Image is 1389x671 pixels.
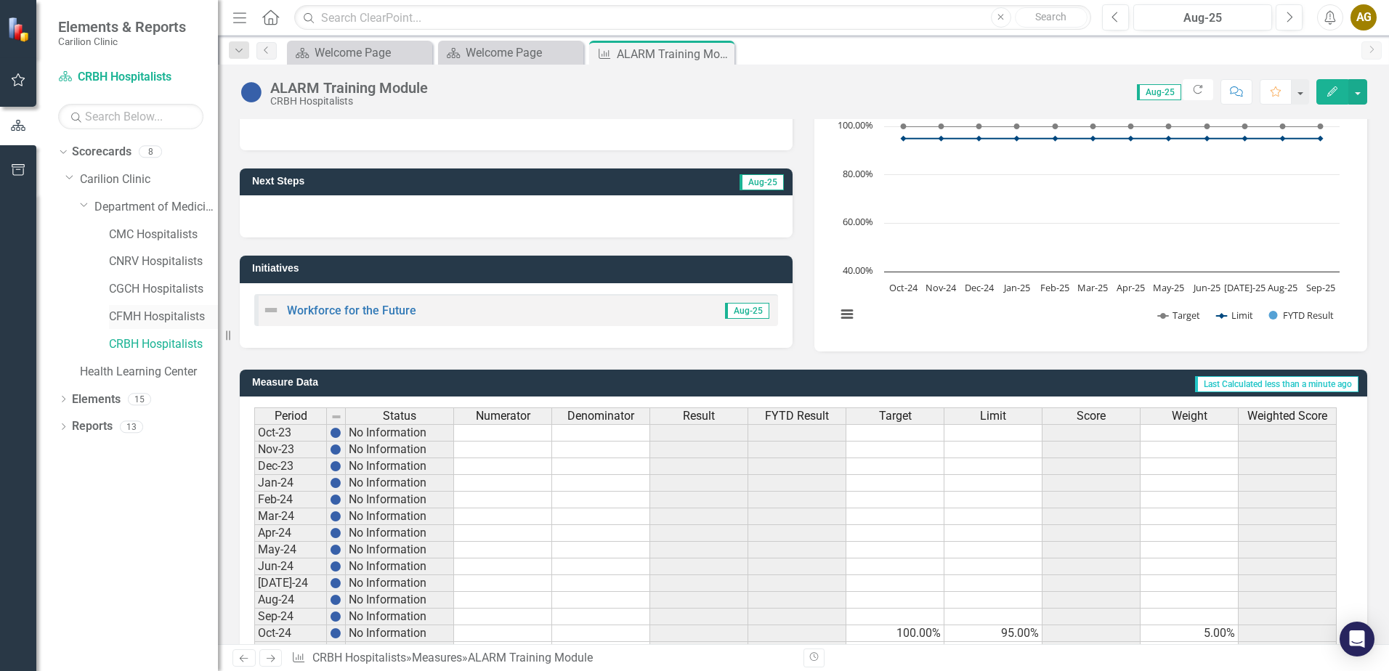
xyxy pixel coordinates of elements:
[80,364,218,381] a: Health Learning Center
[58,104,203,129] input: Search Below...
[1269,309,1335,322] button: Show FYTD Result
[837,304,857,325] button: View chart menu, Chart
[846,625,944,642] td: 100.00%
[740,174,784,190] span: Aug-25
[1003,281,1030,294] text: Jan-25
[1350,4,1377,30] button: AG
[254,609,327,625] td: Sep-24
[725,303,769,319] span: Aug-25
[1014,123,1020,129] path: Jan-25, 100. Target.
[254,592,327,609] td: Aug-24
[109,336,218,353] a: CRBH Hospitalists
[939,123,944,129] path: Nov-24, 100. Target.
[346,609,454,625] td: No Information
[330,444,341,455] img: BgCOk07PiH71IgAAAABJRU5ErkJggg==
[1053,135,1058,141] path: Feb-25, 95. Limit.
[346,508,454,525] td: No Information
[476,410,530,423] span: Numerator
[312,651,406,664] a: CRBH Hospitalists
[1040,281,1069,294] text: Feb-25
[829,119,1353,337] div: Chart. Highcharts interactive chart.
[254,625,327,642] td: Oct-24
[901,135,907,141] path: Oct-24, 95. Limit.
[468,651,593,664] div: ALARM Training Module
[346,642,454,659] td: No Information
[109,309,218,325] a: CFMH Hospitalists
[1166,123,1172,129] path: May-25, 100. Target.
[120,420,143,433] div: 13
[1128,135,1134,141] path: Apr-25, 95. Limit.
[346,592,454,609] td: No Information
[1195,376,1358,392] span: Last Calculated less than a minute ago
[72,144,131,160] a: Scorecards
[939,135,944,141] path: Nov-24, 95. Limit.
[980,410,1006,423] span: Limit
[466,44,580,62] div: Welcome Page
[889,281,918,294] text: Oct-24
[1242,123,1248,129] path: Jul-25, 100. Target.
[291,650,793,667] div: » »
[109,281,218,298] a: CGCH Hospitalists
[58,69,203,86] a: CRBH Hospitalists
[254,458,327,475] td: Dec-23
[1015,7,1088,28] button: Search
[1090,123,1096,129] path: Mar-25, 100. Target.
[846,642,944,659] td: 100.00%
[252,176,537,187] h3: Next Steps
[1077,281,1108,294] text: Mar-25
[58,18,186,36] span: Elements & Reports
[254,475,327,492] td: Jan-24
[1141,625,1239,642] td: 5.00%
[80,171,218,188] a: Carilion Clinic
[346,525,454,542] td: No Information
[1268,281,1297,294] text: Aug-25
[330,561,341,572] img: BgCOk07PiH71IgAAAABJRU5ErkJggg==
[7,17,33,42] img: ClearPoint Strategy
[254,642,327,659] td: Nov-24
[139,146,162,158] div: 8
[1280,135,1286,141] path: Aug-25, 95. Limit.
[1192,281,1220,294] text: Jun-25
[275,410,307,423] span: Period
[346,492,454,508] td: No Information
[128,393,151,405] div: 15
[58,36,186,47] small: Carilion Clinic
[617,45,731,63] div: ALARM Training Module
[1166,135,1172,141] path: May-25, 95. Limit.
[330,577,341,589] img: BgCOk07PiH71IgAAAABJRU5ErkJggg==
[843,215,873,228] text: 60.00%
[254,558,327,575] td: Jun-24
[1053,123,1058,129] path: Feb-25, 100. Target.
[330,594,341,606] img: BgCOk07PiH71IgAAAABJRU5ErkJggg==
[1128,123,1134,129] path: Apr-25, 100. Target.
[1242,135,1248,141] path: Jul-25, 95. Limit.
[1117,281,1145,294] text: Apr-25
[254,424,327,442] td: Oct-23
[346,558,454,575] td: No Information
[330,511,341,522] img: BgCOk07PiH71IgAAAABJRU5ErkJggg==
[1158,309,1201,322] button: Show Target
[1247,410,1327,423] span: Weighted Score
[94,199,218,216] a: Department of Medicine
[346,424,454,442] td: No Information
[1224,281,1266,294] text: [DATE]-25
[1090,135,1096,141] path: Mar-25, 95. Limit.
[254,575,327,592] td: [DATE]-24
[843,167,873,180] text: 80.00%
[346,458,454,475] td: No Information
[1077,410,1106,423] span: Score
[346,475,454,492] td: No Information
[838,118,873,131] text: 100.00%
[944,625,1042,642] td: 95.00%
[1204,135,1210,141] path: Jun-25, 95. Limit.
[315,44,429,62] div: Welcome Page
[346,442,454,458] td: No Information
[346,625,454,642] td: No Information
[330,477,341,489] img: BgCOk07PiH71IgAAAABJRU5ErkJggg==
[254,492,327,508] td: Feb-24
[330,627,341,639] img: BgCOk07PiH71IgAAAABJRU5ErkJggg==
[109,227,218,243] a: CMC Hospitalists
[1204,123,1210,129] path: Jun-25, 100. Target.
[879,410,912,423] span: Target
